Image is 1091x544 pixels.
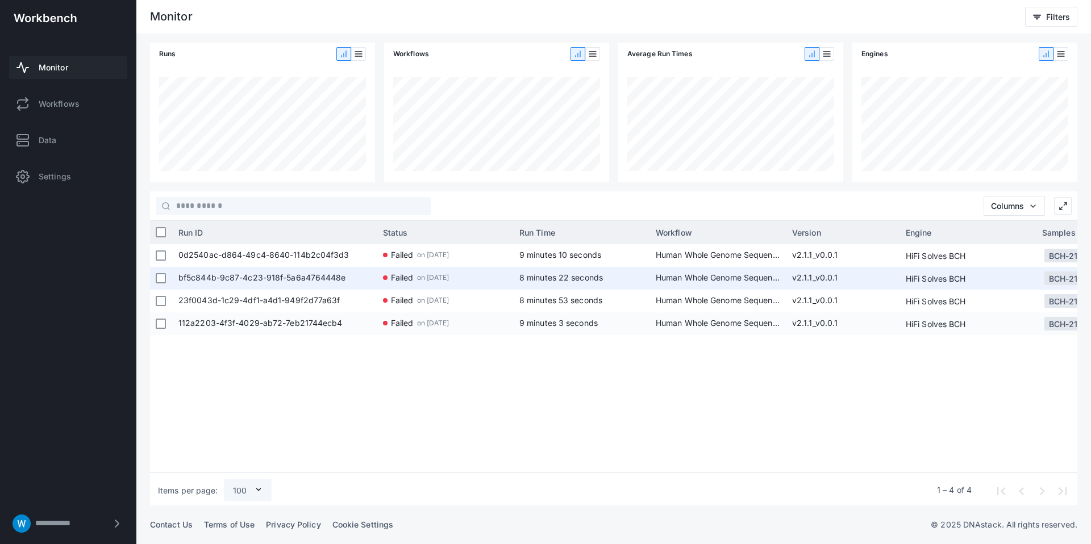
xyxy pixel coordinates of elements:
[391,290,414,311] span: Failed
[332,520,394,529] a: Cookie Settings
[937,484,972,496] div: 1 – 4 of 4
[178,312,372,335] span: 112a2203-4f3f-4029-ab72-7eb21744ecb4
[519,250,601,260] span: 9 minutes 10 seconds
[906,228,932,237] span: Engine
[792,290,894,312] span: v2.1.1_v0.0.1
[906,291,966,312] span: HiFi Solves BCH
[39,171,71,182] span: Settings
[150,11,193,23] div: Monitor
[792,244,894,267] span: v2.1.1_v0.0.1
[906,313,966,334] span: HiFi Solves BCH
[393,48,429,60] span: Workflows
[906,245,966,266] span: HiFi Solves BCH
[991,201,1024,211] span: Columns
[178,267,372,290] span: bf5c844b-9c87-4c23-918f-5a6a4764448e
[906,268,966,289] span: HiFi Solves BCH
[1051,480,1072,500] button: Last page
[931,519,1077,530] p: © 2025 DNAstack. All rights reserved.
[417,267,449,288] span: on [DATE]
[159,48,176,60] span: Runs
[1042,228,1076,237] span: Samples
[417,312,449,333] span: on [DATE]
[178,228,203,237] span: Run ID
[519,318,598,328] span: 9 minutes 3 seconds
[1025,7,1077,27] button: Filters
[656,312,781,335] span: Human Whole Genome Sequencing (HiFi Solves)
[990,480,1010,500] button: First page
[9,129,127,152] a: Data
[1010,480,1031,500] button: Previous page
[861,48,888,60] span: Engines
[656,244,781,267] span: Human Whole Genome Sequencing (HiFi Solves)
[39,62,68,73] span: Monitor
[656,228,692,237] span: Workflow
[417,244,449,265] span: on [DATE]
[158,485,218,496] div: Items per page:
[1046,12,1070,22] span: Filters
[656,267,781,290] span: Human Whole Genome Sequencing (HiFi Solves)
[792,267,894,290] span: v2.1.1_v0.0.1
[39,98,80,110] span: Workflows
[984,196,1045,216] button: Columns
[178,290,372,312] span: 23f0043d-1c29-4df1-a4d1-949f2d77a63f
[519,228,555,237] span: Run Time
[792,312,894,335] span: v2.1.1_v0.0.1
[204,520,255,529] a: Terms of Use
[391,244,414,265] span: Failed
[150,520,193,529] a: Contact Us
[383,228,408,237] span: Status
[14,14,77,23] img: workbench-logo-white.svg
[519,295,602,305] span: 8 minutes 53 seconds
[391,312,414,333] span: Failed
[627,48,693,60] span: Average Run Times
[519,273,603,282] span: 8 minutes 22 seconds
[266,520,320,529] a: Privacy Policy
[9,56,127,79] a: Monitor
[391,267,414,288] span: Failed
[792,228,821,237] span: Version
[1031,480,1051,500] button: Next page
[9,93,127,115] a: Workflows
[178,244,372,267] span: 0d2540ac-d864-49c4-8640-114b2c04f3d3
[9,165,127,188] a: Settings
[417,290,449,311] span: on [DATE]
[656,290,781,312] span: Human Whole Genome Sequencing (HiFi Solves)
[39,135,56,146] span: Data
